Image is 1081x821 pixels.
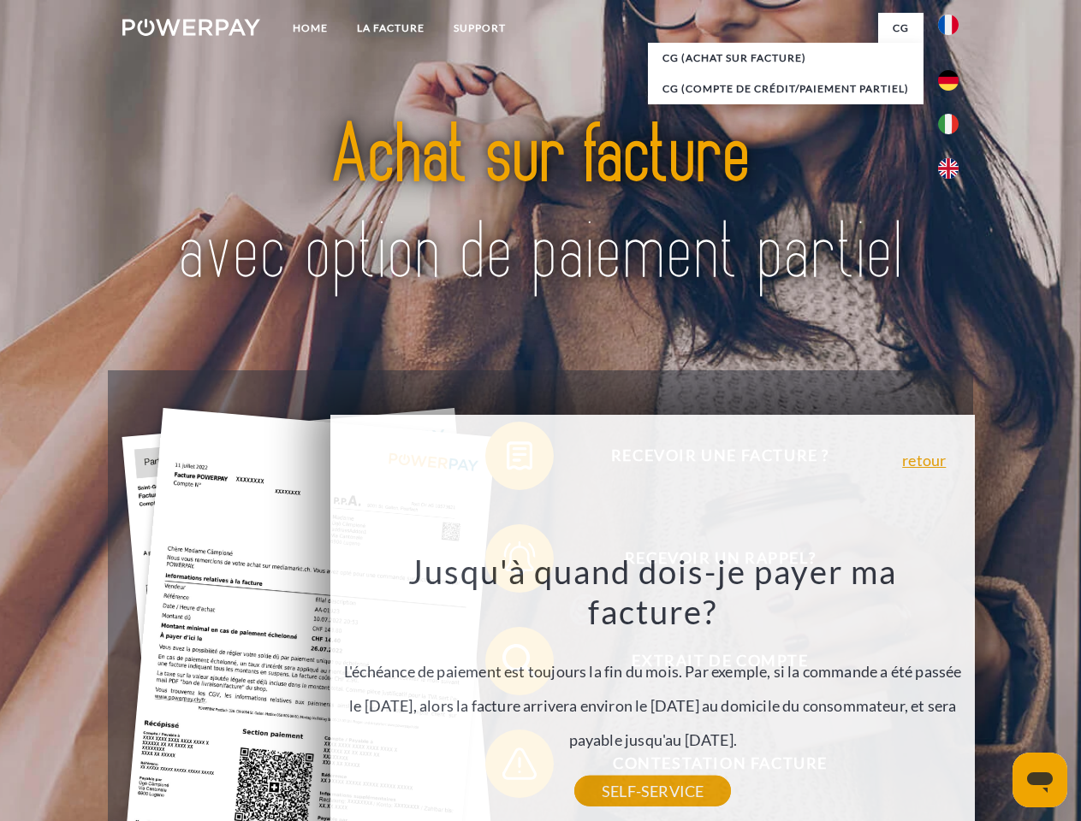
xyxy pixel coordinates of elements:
a: Home [278,13,342,44]
img: it [938,114,959,134]
a: CG [878,13,924,44]
img: logo-powerpay-white.svg [122,19,260,36]
img: title-powerpay_fr.svg [163,82,918,328]
img: en [938,158,959,179]
div: L'échéance de paiement est toujours la fin du mois. Par exemple, si la commande a été passée le [... [341,551,965,791]
a: CG (Compte de crédit/paiement partiel) [648,74,924,104]
a: Support [439,13,520,44]
a: retour [902,452,946,468]
h3: Jusqu'à quand dois-je payer ma facture? [341,551,965,633]
img: de [938,70,959,91]
img: fr [938,15,959,35]
a: SELF-SERVICE [574,776,731,806]
a: CG (achat sur facture) [648,43,924,74]
iframe: Bouton de lancement de la fenêtre de messagerie [1013,753,1067,807]
a: LA FACTURE [342,13,439,44]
